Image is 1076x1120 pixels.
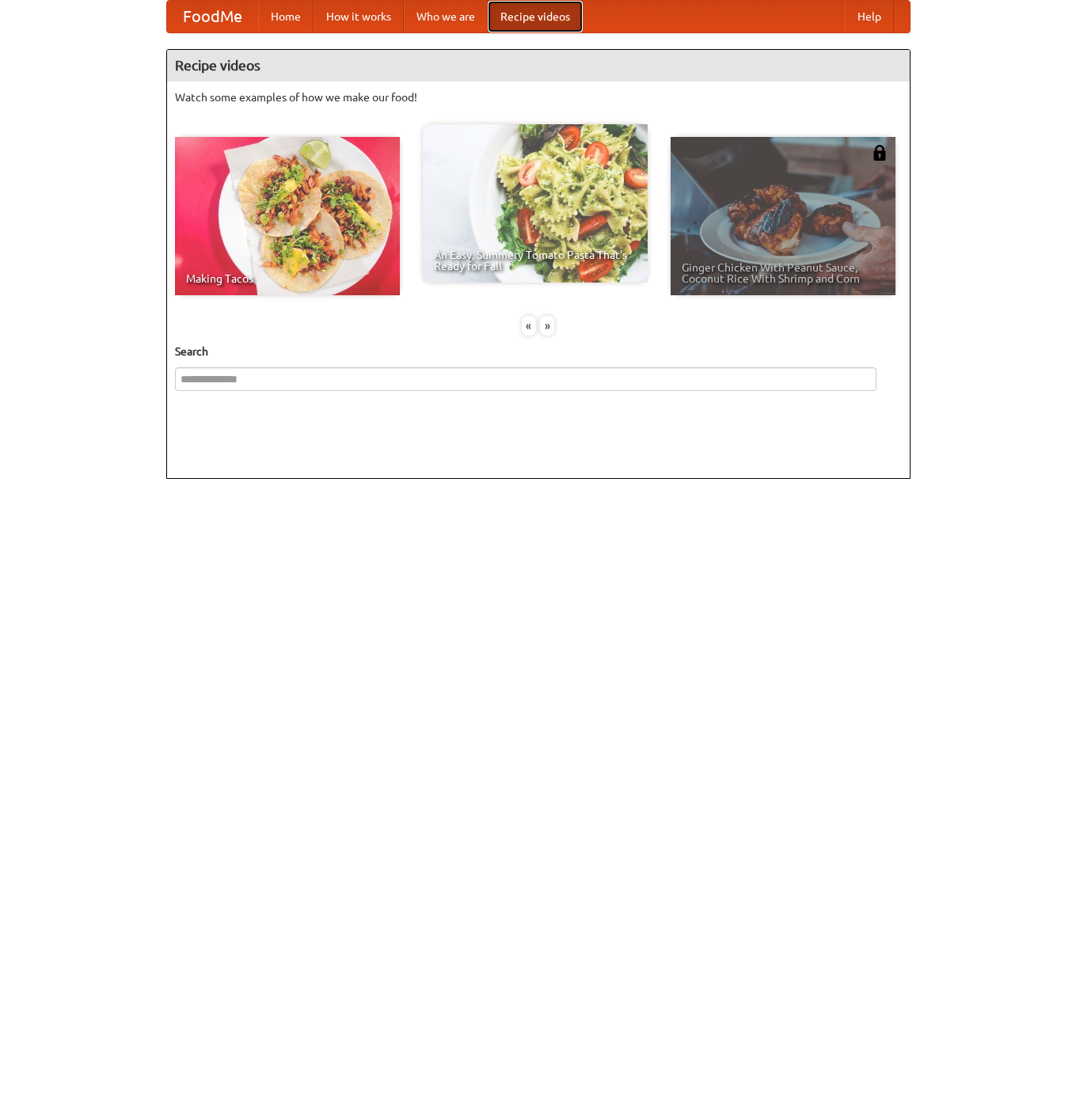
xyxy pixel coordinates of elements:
div: « [522,316,536,336]
img: 483408.png [872,145,888,161]
a: FoodMe [167,1,258,32]
p: Watch some examples of how we make our food! [175,89,902,105]
a: Recipe videos [488,1,583,32]
span: Making Tacos [186,273,389,284]
a: Who we are [404,1,488,32]
h5: Search [175,344,902,359]
h4: Recipe videos [167,50,910,82]
a: An Easy, Summery Tomato Pasta That's Ready for Fall [423,124,648,283]
span: An Easy, Summery Tomato Pasta That's Ready for Fall [434,249,637,271]
a: Making Tacos [175,137,400,295]
a: Home [258,1,314,32]
div: » [540,316,554,336]
a: How it works [314,1,404,32]
a: Help [845,1,894,32]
